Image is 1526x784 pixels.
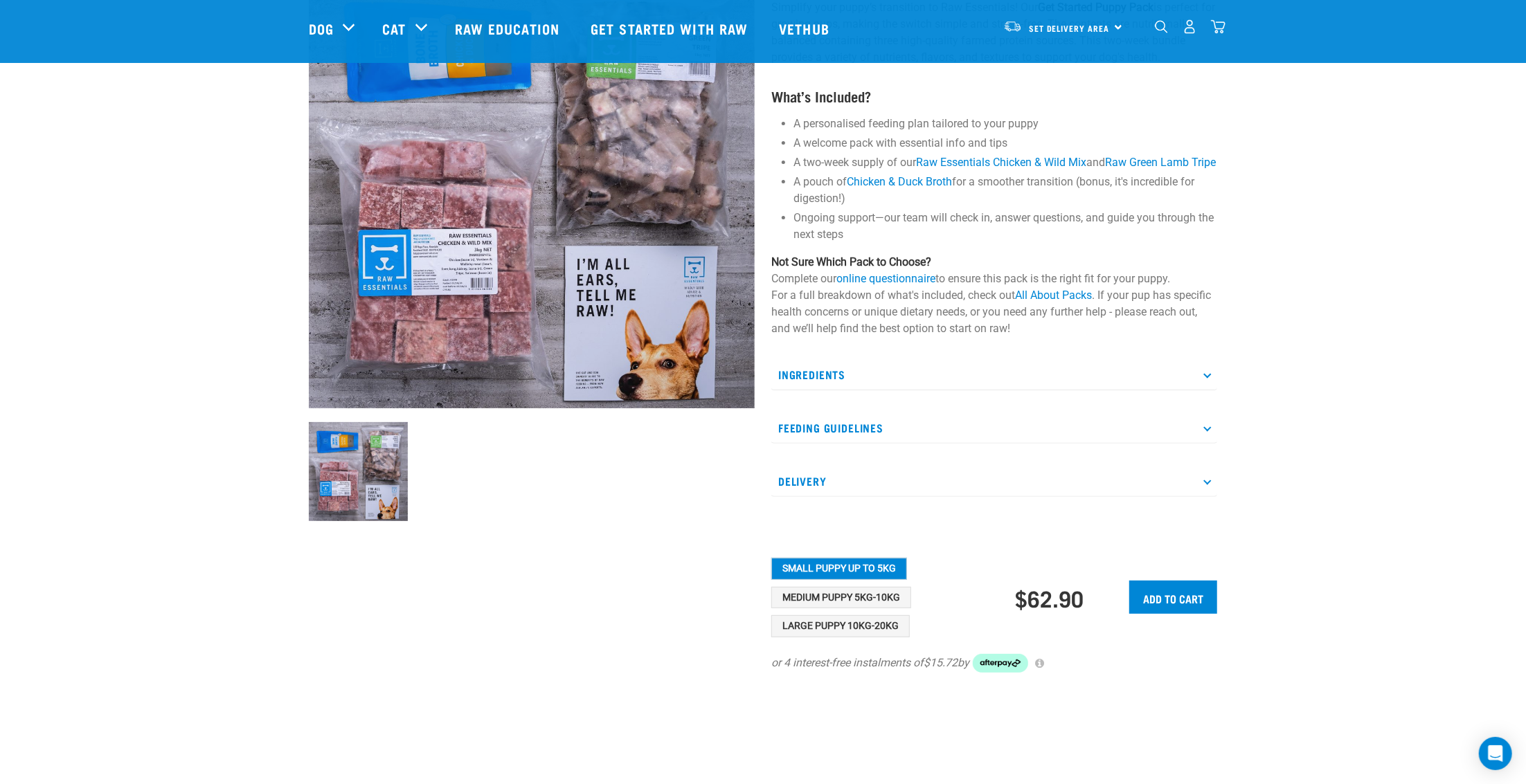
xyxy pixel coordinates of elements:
[1015,585,1084,610] div: $62.90
[793,135,1217,152] li: A welcome pack with essential info and tips
[836,272,935,285] a: online questionnaire
[771,92,871,100] strong: What’s Included?
[577,1,765,56] a: Get started with Raw
[309,422,408,521] img: NPS Puppy Update
[1211,19,1226,34] img: home-icon@2x.png
[1183,19,1197,34] img: user.png
[924,655,958,671] span: $15.72
[771,615,910,637] button: Large Puppy 10kg-20kg
[771,466,1217,497] p: Delivery
[382,18,406,39] a: Cat
[1003,20,1022,33] img: van-moving.png
[771,255,931,268] strong: Not Sure Which Pack to Choose?
[441,1,577,56] a: Raw Education
[973,654,1028,673] img: Afterpay
[771,412,1217,444] p: Feeding Guidelines
[847,175,952,188] a: Chicken & Duck Broth
[771,558,907,580] button: Small Puppy up to 5kg
[1029,26,1109,30] span: Set Delivery Area
[793,210,1217,243] li: Ongoing support—our team will check in, answer questions, and guide you through the next steps
[793,154,1217,171] li: A two-week supply of our and
[1129,581,1217,614] input: Add to cart
[1155,20,1168,33] img: home-icon-1@2x.png
[1015,289,1092,302] a: All About Packs
[765,1,847,56] a: Vethub
[793,174,1217,207] li: A pouch of for a smoother transition (bonus, it's incredible for digestion!)
[916,156,1086,169] a: Raw Essentials Chicken & Wild Mix
[1105,156,1216,169] a: Raw Green Lamb Tripe
[309,18,334,39] a: Dog
[771,254,1217,337] p: Complete our to ensure this pack is the right fit for your puppy. For a full breakdown of what's ...
[771,587,911,609] button: Medium Puppy 5kg-10kg
[771,654,1217,673] div: or 4 interest-free instalments of by
[1479,737,1512,770] div: Open Intercom Messenger
[771,359,1217,390] p: Ingredients
[793,116,1217,132] li: A personalised feeding plan tailored to your puppy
